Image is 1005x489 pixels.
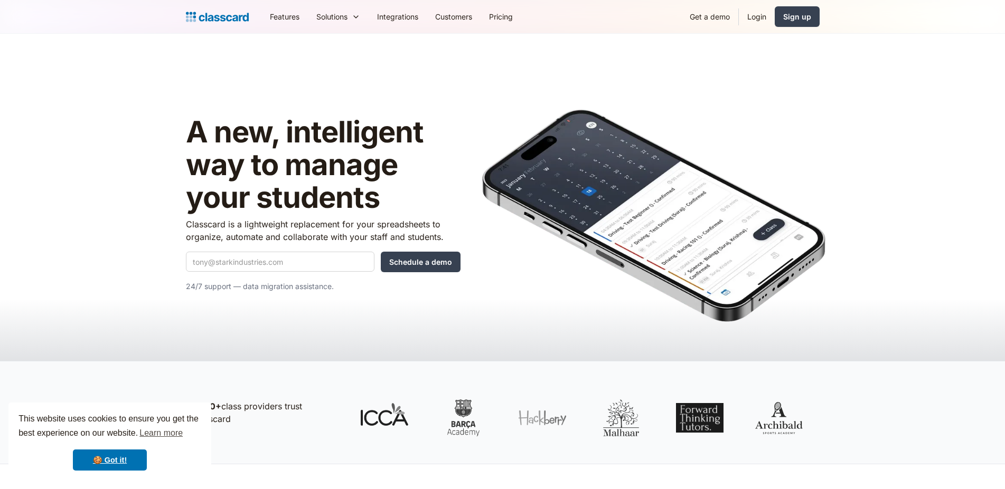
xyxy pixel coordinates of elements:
p: 24/7 support — data migration assistance. [186,280,461,293]
input: tony@starkindustries.com [186,252,374,272]
a: Integrations [369,5,427,28]
a: Features [261,5,308,28]
p: class providers trust Classcard [191,400,339,425]
div: Sign up [783,11,811,22]
a: Customers [427,5,481,28]
a: learn more about cookies [138,425,184,441]
strong: 3,250+ [191,401,221,411]
div: cookieconsent [8,402,211,481]
span: This website uses cookies to ensure you get the best experience on our website. [18,413,201,441]
p: Classcard is a lightweight replacement for your spreadsheets to organize, automate and collaborat... [186,218,461,243]
form: Quick Demo Form [186,252,461,272]
a: Login [739,5,775,28]
a: Pricing [481,5,521,28]
div: Solutions [316,11,347,22]
input: Schedule a demo [381,252,461,272]
a: Get a demo [681,5,738,28]
a: dismiss cookie message [73,449,147,471]
a: home [186,9,249,24]
a: Sign up [775,6,820,27]
div: Solutions [308,5,369,28]
h1: A new, intelligent way to manage your students [186,116,461,214]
